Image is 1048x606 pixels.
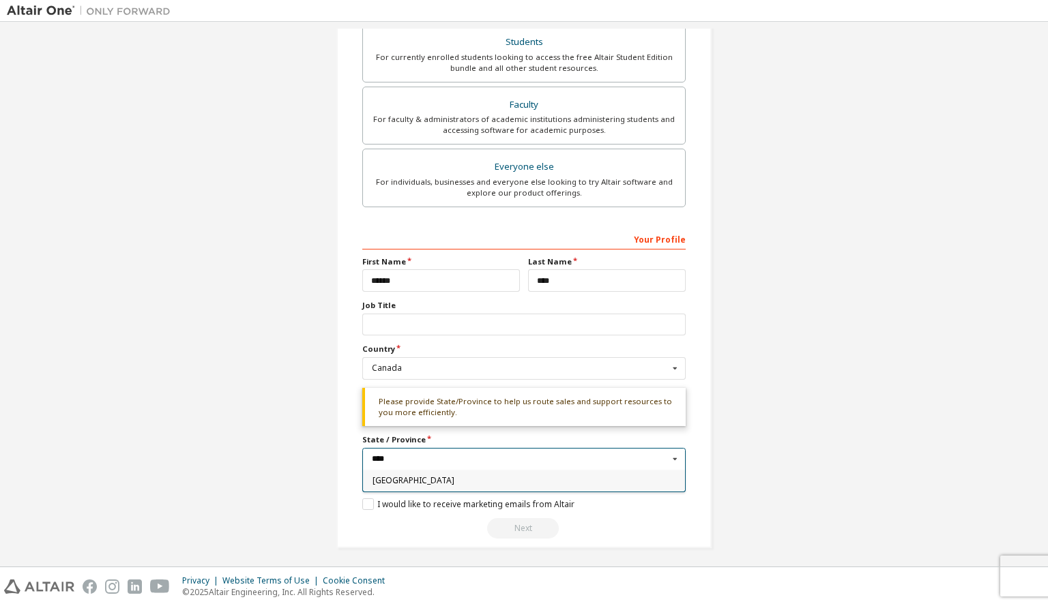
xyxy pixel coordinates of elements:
div: Everyone else [371,157,677,177]
div: Cookie Consent [323,575,393,586]
div: Faculty [371,95,677,115]
img: altair_logo.svg [4,579,74,594]
div: Students [371,33,677,52]
label: I would like to receive marketing emails from Altair [362,498,574,510]
div: Please provide State/Province to help us route sales and support resources to you more efficiently. [362,388,686,427]
img: facebook.svg [83,579,97,594]
label: Job Title [362,300,686,311]
span: [GEOGRAPHIC_DATA] [373,476,676,485]
p: © 2025 Altair Engineering, Inc. All Rights Reserved. [182,586,393,598]
div: Your Profile [362,228,686,249]
label: First Name [362,256,520,267]
label: Country [362,344,686,354]
div: Website Terms of Use [222,575,323,586]
img: instagram.svg [105,579,119,594]
div: Privacy [182,575,222,586]
div: Read and acccept EULA to continue [362,518,686,539]
img: youtube.svg [150,579,170,594]
div: Canada [372,364,669,372]
div: For faculty & administrators of academic institutions administering students and accessing softwa... [371,114,677,136]
img: linkedin.svg [128,579,142,594]
div: For individuals, businesses and everyone else looking to try Altair software and explore our prod... [371,177,677,198]
label: State / Province [362,434,686,445]
label: Last Name [528,256,686,267]
img: Altair One [7,4,177,18]
div: For currently enrolled students looking to access the free Altair Student Edition bundle and all ... [371,52,677,74]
